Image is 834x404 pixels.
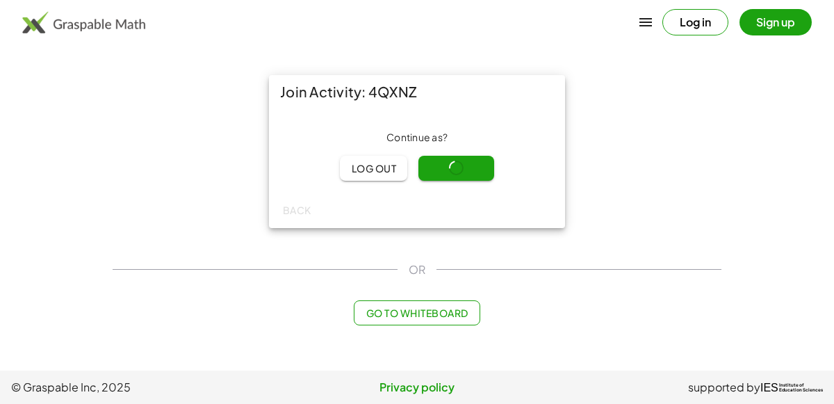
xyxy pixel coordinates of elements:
span: OR [409,261,425,278]
button: Go to Whiteboard [354,300,480,325]
span: Institute of Education Sciences [779,383,823,393]
button: Log in [662,9,728,35]
a: IESInstitute ofEducation Sciences [760,379,823,396]
button: Log out [340,156,407,181]
a: Privacy policy [281,379,552,396]
div: Join Activity: 4QXNZ [269,75,565,108]
span: Go to Whiteboard [366,307,468,319]
span: © Graspable Inc, 2025 [11,379,281,396]
span: IES [760,381,778,394]
span: supported by [688,379,760,396]
span: Log out [351,162,396,175]
button: Sign up [739,9,812,35]
div: Continue as ? [280,131,554,145]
